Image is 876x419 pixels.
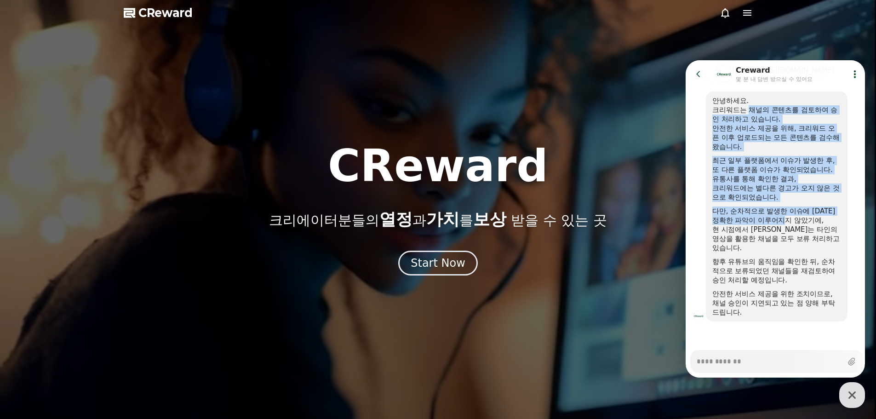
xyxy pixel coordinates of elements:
span: CReward [138,6,193,20]
span: 열정 [379,210,412,229]
iframe: Channel chat [686,60,865,378]
span: 가치 [426,210,459,229]
div: Start Now [411,256,465,270]
button: Start Now [398,251,478,276]
h1: CReward [328,144,548,188]
a: Start Now [398,260,478,269]
span: 보상 [473,210,506,229]
p: 크리에이터분들의 과 를 받을 수 있는 곳 [269,210,607,229]
a: CReward [124,6,193,20]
